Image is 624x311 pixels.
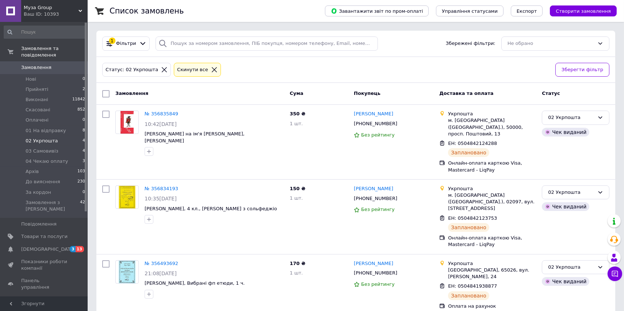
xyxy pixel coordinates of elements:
[83,158,85,165] span: 3
[83,127,85,134] span: 8
[115,260,139,284] a: Фото товару
[145,186,178,191] a: № 356834193
[83,148,85,154] span: 4
[115,91,148,96] span: Замовлення
[109,38,115,44] div: 1
[77,107,85,113] span: 852
[542,128,589,137] div: Чек виданий
[76,246,84,252] span: 13
[83,189,85,196] span: 0
[548,264,594,271] div: 02 Укрпошта
[442,8,498,14] span: Управління статусами
[26,107,50,113] span: Скасовані
[448,215,497,221] span: ЕН: 0504842123753
[448,111,536,117] div: Укрпошта
[354,185,393,192] a: [PERSON_NAME]
[145,111,178,116] a: № 356835849
[156,37,378,51] input: Пошук за номером замовлення, ПІБ покупця, номером телефону, Email, номером накладної
[542,202,589,211] div: Чек виданий
[325,5,429,16] button: Завантажити звіт по пром-оплаті
[120,111,133,134] img: Фото товару
[354,111,393,118] a: [PERSON_NAME]
[26,96,48,103] span: Виконані
[26,158,68,165] span: 04 Чекаю оплату
[21,233,68,240] span: Товари та послуги
[555,63,609,77] button: Зберегти фільтр
[448,291,489,300] div: Заплановано
[290,195,303,201] span: 1 шт.
[26,127,66,134] span: 01 На відправку
[448,235,536,248] div: Онлайн-оплата карткою Visa, Mastercard - LiqPay
[517,8,537,14] span: Експорт
[83,76,85,82] span: 0
[116,40,136,47] span: Фільтри
[354,196,397,201] span: [PHONE_NUMBER]
[550,5,617,16] button: Створити замовлення
[548,114,594,122] div: 02 Укрпошта
[331,8,423,14] span: Завантажити звіт по пром-оплаті
[542,91,560,96] span: Статус
[448,141,497,146] span: ЕН: 0504842124288
[21,64,51,71] span: Замовлення
[448,192,536,212] div: м. [GEOGRAPHIC_DATA] ([GEOGRAPHIC_DATA].), 02097, вул. [STREET_ADDRESS]
[145,261,178,266] a: № 356493692
[361,132,395,138] span: Без рейтингу
[24,11,88,18] div: Ваш ID: 10393
[145,206,277,211] a: [PERSON_NAME], 4 кл., [PERSON_NAME] з сольфеджіо
[4,26,86,39] input: Пошук
[72,96,85,103] span: 11842
[21,258,68,272] span: Показники роботи компанії
[542,277,589,286] div: Чек виданий
[290,111,306,116] span: 350 ₴
[26,148,58,154] span: 03 Самовивіз
[511,5,543,16] button: Експорт
[83,117,85,123] span: 0
[448,223,489,232] div: Заплановано
[446,40,495,47] span: Збережені фільтри:
[354,121,397,126] span: [PHONE_NUMBER]
[290,121,303,126] span: 1 шт.
[548,189,594,196] div: 02 Укрпошта
[26,76,36,82] span: Нові
[26,117,49,123] span: Оплачені
[290,186,306,191] span: 150 ₴
[21,45,88,58] span: Замовлення та повідомлення
[21,246,75,253] span: [DEMOGRAPHIC_DATA]
[119,186,135,208] img: Фото товару
[448,283,497,289] span: ЕН: 0504841938877
[145,131,245,143] a: [PERSON_NAME] на ім'я [PERSON_NAME], [PERSON_NAME]
[562,66,603,74] span: Зберегти фільтр
[26,189,51,196] span: За кордон
[104,66,160,74] div: Статус: 02 Укрпошта
[145,280,245,286] a: [PERSON_NAME], Вибрані фп етюди, 1 ч.
[354,270,397,276] span: [PHONE_NUMBER]
[361,207,395,212] span: Без рейтингу
[77,178,85,185] span: 230
[556,8,611,14] span: Створити замовлення
[354,260,393,267] a: [PERSON_NAME]
[24,4,79,11] span: Муза Group
[26,168,39,175] span: Архів
[290,261,306,266] span: 170 ₴
[70,246,76,252] span: 3
[115,111,139,134] a: Фото товару
[83,86,85,93] span: 2
[176,66,210,74] div: Cкинути все
[21,221,57,227] span: Повідомлення
[80,199,85,212] span: 42
[26,178,60,185] span: До вияснення
[608,266,622,281] button: Чат з покупцем
[21,277,68,291] span: Панель управління
[436,5,504,16] button: Управління статусами
[448,160,536,173] div: Онлайн-оплата карткою Visa, Mastercard - LiqPay
[361,281,395,287] span: Без рейтингу
[448,117,536,137] div: м. [GEOGRAPHIC_DATA] ([GEOGRAPHIC_DATA].), 50000, просп. Поштовий, 13
[448,267,536,280] div: [GEOGRAPHIC_DATA], 65026, вул. [PERSON_NAME], 24
[290,91,303,96] span: Cума
[448,303,536,310] div: Оплата на рахунок
[26,86,48,93] span: Прийняті
[448,185,536,192] div: Укрпошта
